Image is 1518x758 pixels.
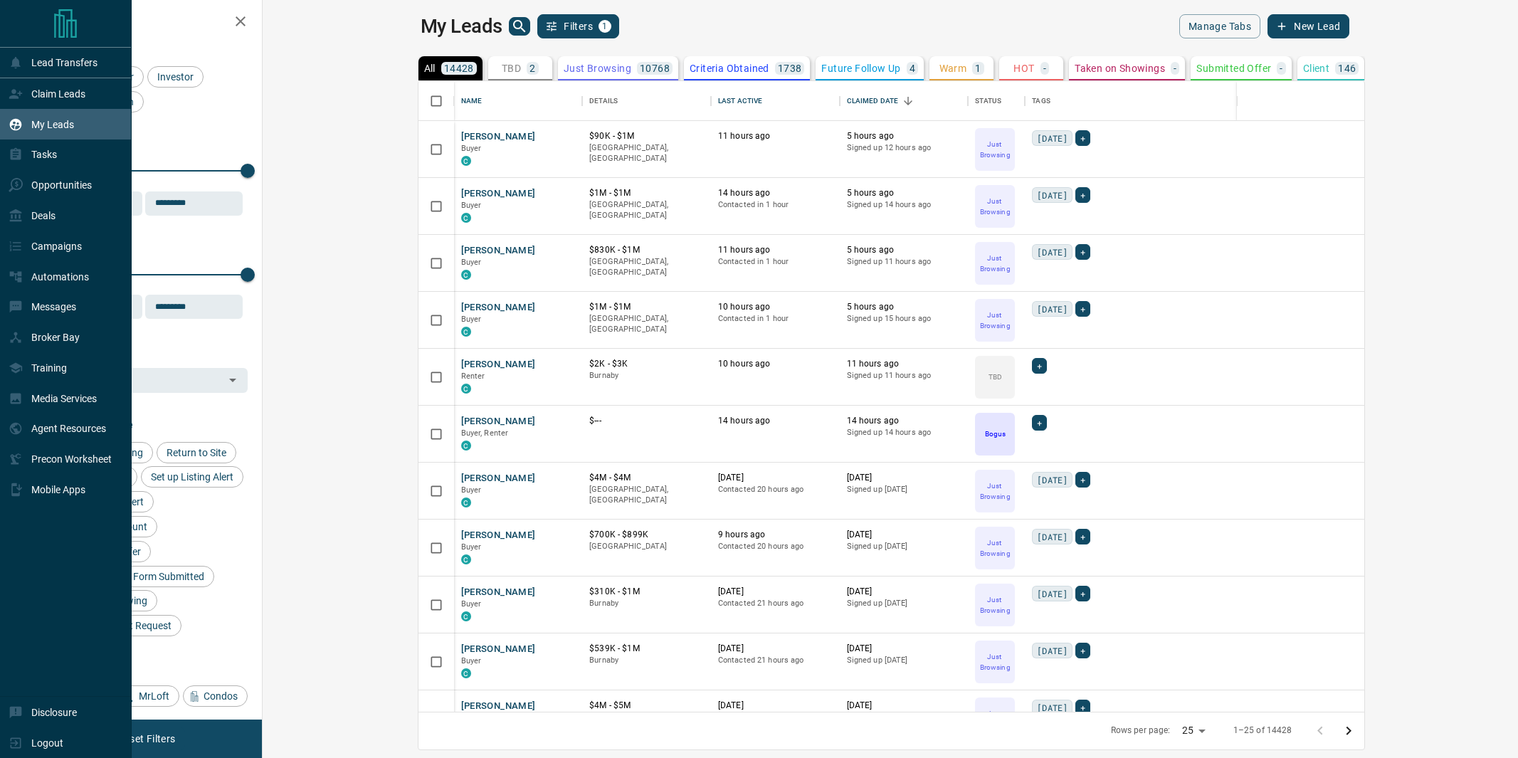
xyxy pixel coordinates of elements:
[1043,63,1046,73] p: -
[1075,187,1090,203] div: +
[718,643,833,655] p: [DATE]
[1080,586,1085,601] span: +
[1080,302,1085,316] span: +
[847,199,961,211] p: Signed up 14 hours ago
[985,428,1006,439] p: Bogus
[1037,586,1068,601] span: [DATE]
[847,244,961,256] p: 5 hours ago
[589,370,704,381] p: Burnaby
[718,81,762,121] div: Last Active
[847,700,961,712] p: [DATE]
[461,258,482,267] span: Buyer
[718,415,833,427] p: 14 hours ago
[847,370,961,381] p: Signed up 11 hours ago
[976,139,1013,160] p: Just Browsing
[718,586,833,598] p: [DATE]
[718,199,833,211] p: Contacted in 1 hour
[146,471,238,483] span: Set up Listing Alert
[778,63,802,73] p: 1738
[847,586,961,598] p: [DATE]
[1037,700,1068,715] span: [DATE]
[461,315,482,324] span: Buyer
[461,384,471,394] div: condos.ca
[589,313,704,335] p: [GEOGRAPHIC_DATA], [GEOGRAPHIC_DATA]
[461,599,482,609] span: Buyer
[1037,131,1068,145] span: [DATE]
[1080,473,1085,487] span: +
[1080,131,1085,145] span: +
[847,598,961,609] p: Signed up [DATE]
[118,685,179,707] div: MrLoft
[600,21,610,31] span: 1
[461,529,536,542] button: [PERSON_NAME]
[976,537,1013,559] p: Just Browsing
[46,14,248,31] h2: Filters
[461,130,536,144] button: [PERSON_NAME]
[461,643,536,656] button: [PERSON_NAME]
[1037,643,1068,658] span: [DATE]
[898,91,918,111] button: Sort
[1080,530,1085,544] span: +
[1174,63,1176,73] p: -
[1280,63,1282,73] p: -
[1338,63,1356,73] p: 146
[461,472,536,485] button: [PERSON_NAME]
[564,63,631,73] p: Just Browsing
[718,313,833,325] p: Contacted in 1 hour
[1179,14,1260,38] button: Manage Tabs
[976,708,1013,730] p: Just Browsing
[1075,63,1165,73] p: Taken on Showings
[589,598,704,609] p: Burnaby
[134,690,174,702] span: MrLoft
[461,498,471,507] div: condos.ca
[1037,245,1068,259] span: [DATE]
[461,611,471,621] div: condos.ca
[1080,643,1085,658] span: +
[461,244,536,258] button: [PERSON_NAME]
[461,144,482,153] span: Buyer
[718,712,833,723] p: Contacted 21 hours ago
[1037,530,1068,544] span: [DATE]
[711,81,840,121] div: Last Active
[1075,130,1090,146] div: +
[821,63,900,73] p: Future Follow Up
[718,484,833,495] p: Contacted 20 hours ago
[589,529,704,541] p: $700K - $899K
[976,310,1013,331] p: Just Browsing
[461,301,536,315] button: [PERSON_NAME]
[847,301,961,313] p: 5 hours ago
[1196,63,1271,73] p: Submitted Offer
[718,358,833,370] p: 10 hours ago
[718,472,833,484] p: [DATE]
[461,372,485,381] span: Renter
[847,187,961,199] p: 5 hours ago
[461,485,482,495] span: Buyer
[847,415,961,427] p: 14 hours ago
[1013,63,1034,73] p: HOT
[718,187,833,199] p: 14 hours ago
[847,142,961,154] p: Signed up 12 hours ago
[976,196,1013,217] p: Just Browsing
[847,427,961,438] p: Signed up 14 hours ago
[840,81,969,121] div: Claimed Date
[589,586,704,598] p: $310K - $1M
[968,81,1025,121] div: Status
[589,484,704,506] p: [GEOGRAPHIC_DATA], [GEOGRAPHIC_DATA]
[589,358,704,370] p: $2K - $3K
[589,541,704,552] p: [GEOGRAPHIC_DATA]
[461,554,471,564] div: condos.ca
[223,370,243,390] button: Open
[1176,720,1211,741] div: 25
[1075,472,1090,488] div: +
[589,244,704,256] p: $830K - $1M
[976,594,1013,616] p: Just Browsing
[589,472,704,484] p: $4M - $4M
[718,130,833,142] p: 11 hours ago
[424,63,436,73] p: All
[847,472,961,484] p: [DATE]
[454,81,583,121] div: Name
[1037,473,1068,487] span: [DATE]
[589,700,704,712] p: $4M - $5M
[976,480,1013,502] p: Just Browsing
[1032,415,1047,431] div: +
